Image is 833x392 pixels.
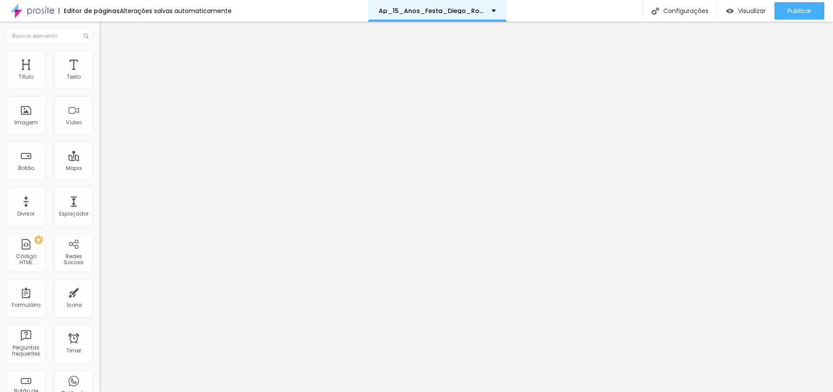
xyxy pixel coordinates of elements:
span: Publicar [787,7,811,14]
img: Icone [652,7,659,15]
div: Vídeo [66,120,82,126]
div: Ícone [66,302,82,308]
span: Visualizar [738,7,766,14]
div: Título [19,74,33,80]
img: view-1.svg [726,7,734,15]
div: Timer [66,348,81,354]
div: Formulário [12,302,40,308]
div: Editor de páginas [59,8,120,14]
div: Divisor [17,211,35,217]
iframe: Editor [100,22,833,392]
div: Texto [67,74,81,80]
div: Botão [18,165,34,171]
div: Espaçador [59,211,89,217]
img: Icone [83,33,89,39]
button: Publicar [774,2,824,20]
p: Ap_15_Anos_Festa_Diego_Rocha_Laura [379,8,485,14]
div: Redes Sociais [56,253,91,266]
button: Visualizar [718,2,774,20]
div: Alterações salvas automaticamente [120,8,232,14]
div: Mapa [66,165,82,171]
div: Perguntas frequentes [9,345,43,357]
div: Código HTML [9,253,43,266]
input: Buscar elemento [7,28,93,44]
div: Imagem [14,120,38,126]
